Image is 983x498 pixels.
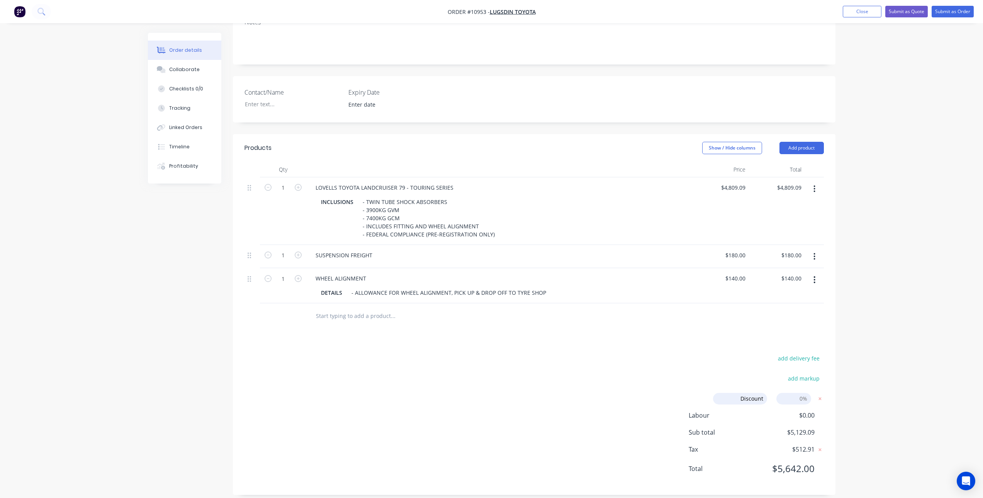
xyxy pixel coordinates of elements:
div: SUSPENSION FREIGHT [309,250,379,261]
button: Checklists 0/0 [148,79,221,99]
div: Timeline [169,143,190,150]
input: Enter date [343,99,439,110]
button: Show / Hide columns [702,142,762,154]
a: Lugsdin Toyota [490,8,536,15]
div: Checklists 0/0 [169,85,203,92]
span: Sub total [689,428,757,437]
div: Total [749,162,805,177]
input: 0% [776,393,811,405]
div: Price [693,162,749,177]
button: add markup [784,373,824,384]
div: - ALLOWANCE FOR WHEEL ALIGNMENT, PICK UP & DROP OFF TO TYRE SHOP [348,287,549,298]
span: $512.91 [757,445,814,454]
input: Start typing to add a product... [316,308,470,323]
div: Qty [260,162,306,177]
div: Collaborate [169,66,200,73]
div: WHEEL ALIGNMENT [309,273,372,284]
button: Profitability [148,156,221,176]
button: Collaborate [148,60,221,79]
div: INCLUSIONS [318,196,357,207]
span: $0.00 [757,411,814,420]
div: Order details [169,47,202,54]
button: Close [843,6,881,17]
div: DETAILS [318,287,345,298]
button: Submit as Order [932,6,974,17]
img: Factory [14,6,25,17]
div: - TWIN TUBE SHOCK ABSORBERS - 3900KG GVM - 7400KG GCM - INCLUDES FITTING AND WHEEL ALIGNMENT - FE... [360,196,498,240]
button: add delivery fee [774,353,824,364]
span: Labour [689,411,757,420]
div: Open Intercom Messenger [957,472,975,490]
span: Tax [689,445,757,454]
input: Discount name (Optional) [713,393,767,405]
label: Expiry Date [348,88,445,97]
span: Total [689,464,757,473]
div: Products [244,143,272,153]
div: Tracking [169,105,190,112]
button: Tracking [148,99,221,118]
span: $5,642.00 [757,462,814,476]
span: $5,129.09 [757,428,814,437]
div: Linked Orders [169,124,202,131]
button: Add product [779,142,824,154]
button: Order details [148,41,221,60]
div: Profitability [169,163,198,170]
button: Submit as Quote [885,6,928,17]
div: LOVELLS TOYOTA LANDCRUISER 79 - TOURING SERIES [309,182,460,193]
button: Timeline [148,137,221,156]
div: Notes [244,19,824,26]
span: Order #10953 - [448,8,490,15]
label: Contact/Name [244,88,341,97]
button: Linked Orders [148,118,221,137]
